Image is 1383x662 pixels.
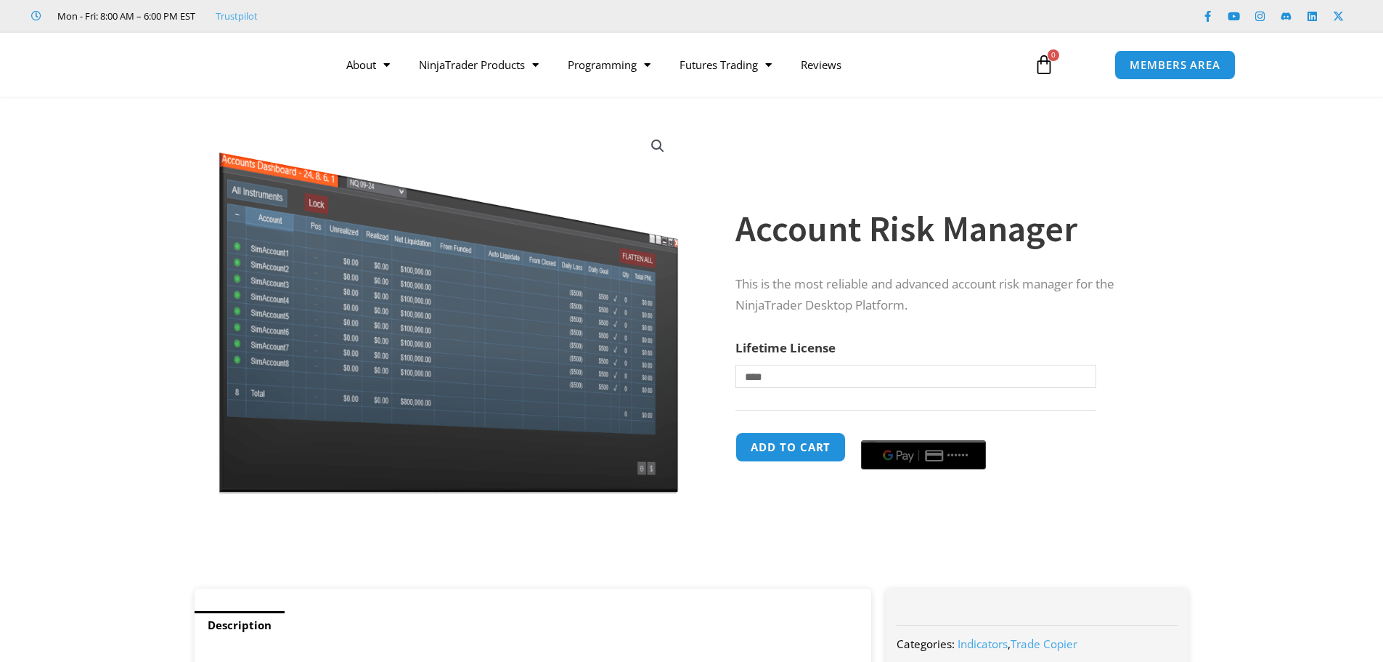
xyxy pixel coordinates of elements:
a: Programming [553,48,665,81]
a: MEMBERS AREA [1114,50,1236,80]
a: NinjaTrader Products [404,48,553,81]
a: Reviews [786,48,856,81]
a: About [332,48,404,81]
span: Mon - Fri: 8:00 AM – 6:00 PM EST [54,7,195,25]
iframe: Secure payment input frame [858,430,989,432]
text: •••••• [947,451,969,461]
button: Add to cart [735,432,846,462]
a: View full-screen image gallery [645,133,671,159]
span: Categories: [897,637,955,651]
nav: Menu [332,48,1017,81]
a: Indicators [958,637,1008,651]
a: Description [195,611,285,639]
img: Screenshot 2024-08-26 15462845454 [215,122,682,494]
img: LogoAI [147,39,303,91]
button: Buy with GPay [861,440,986,469]
p: This is the most reliable and advanced account risk manager for the NinjaTrader Desktop Platform. [735,274,1159,316]
a: Trustpilot [216,7,258,25]
h1: Account Risk Manager [735,203,1159,254]
span: 0 [1048,49,1059,61]
span: , [958,637,1077,651]
a: Futures Trading [665,48,786,81]
a: 0 [1012,44,1076,86]
label: Lifetime License [735,339,836,356]
span: MEMBERS AREA [1130,60,1220,70]
a: Trade Copier [1011,637,1077,651]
